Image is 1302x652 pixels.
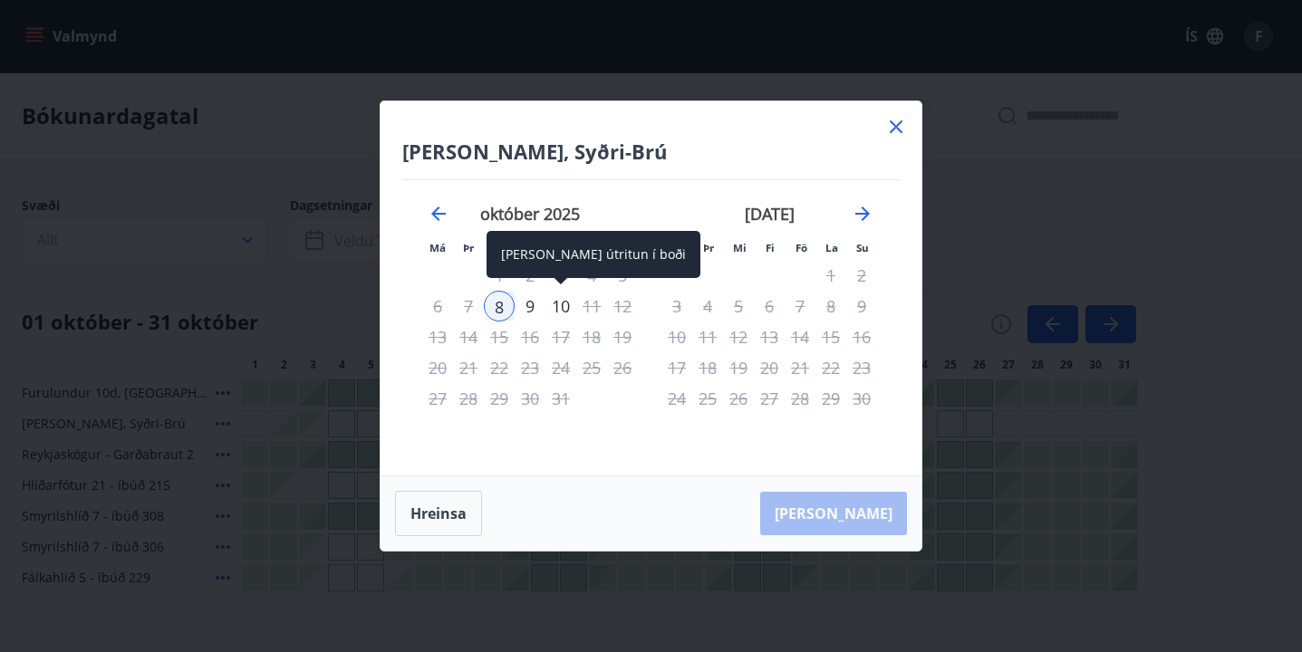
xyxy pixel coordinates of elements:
[692,383,723,414] td: Not available. þriðjudagur, 25. nóvember 2025
[607,321,638,352] td: Not available. sunnudagur, 19. október 2025
[754,383,785,414] td: Not available. fimmtudagur, 27. nóvember 2025
[395,491,482,536] button: Hreinsa
[484,321,515,352] td: Not available. miðvikudagur, 15. október 2025
[723,383,754,414] td: Not available. miðvikudagur, 26. nóvember 2025
[692,291,723,321] td: Not available. þriðjudagur, 4. nóvember 2025
[846,352,877,383] td: Not available. sunnudagur, 23. nóvember 2025
[661,321,692,352] td: Not available. mánudagur, 10. nóvember 2025
[576,321,607,352] td: Not available. laugardagur, 18. október 2025
[484,291,515,321] div: Aðeins innritun í boði
[576,352,607,383] td: Not available. laugardagur, 25. október 2025
[723,352,754,383] td: Not available. miðvikudagur, 19. nóvember 2025
[661,291,692,321] td: Not available. mánudagur, 3. nóvember 2025
[545,352,576,383] td: Not available. föstudagur, 24. október 2025
[484,291,515,321] td: Selected as start date. miðvikudagur, 8. október 2025
[733,241,747,254] small: Mi
[754,321,785,352] td: Not available. fimmtudagur, 13. nóvember 2025
[785,291,815,321] td: Not available. föstudagur, 7. nóvember 2025
[846,291,877,321] td: Not available. sunnudagur, 9. nóvember 2025
[815,383,846,414] td: Not available. laugardagur, 29. nóvember 2025
[825,241,838,254] small: La
[515,321,545,352] td: Not available. fimmtudagur, 16. október 2025
[785,383,815,414] td: Not available. föstudagur, 28. nóvember 2025
[846,260,877,291] td: Not available. sunnudagur, 2. nóvember 2025
[796,241,807,254] small: Fö
[745,203,795,225] strong: [DATE]
[815,260,846,291] td: Not available. laugardagur, 1. nóvember 2025
[422,321,453,352] td: Not available. mánudagur, 13. október 2025
[785,352,815,383] div: Aðeins útritun í boði
[484,352,515,383] td: Not available. miðvikudagur, 22. október 2025
[607,291,638,321] td: Not available. sunnudagur, 12. október 2025
[484,260,515,291] td: Not available. miðvikudagur, 1. október 2025
[515,383,545,414] td: Not available. fimmtudagur, 30. október 2025
[723,321,754,352] td: Not available. miðvikudagur, 12. nóvember 2025
[545,321,576,352] div: Aðeins útritun í boði
[422,291,453,321] td: Not available. mánudagur, 6. október 2025
[453,291,484,321] td: Not available. þriðjudagur, 7. október 2025
[515,291,545,321] td: Choose fimmtudagur, 9. október 2025 as your check-out date. It’s available.
[422,383,453,414] td: Not available. mánudagur, 27. október 2025
[480,203,580,225] strong: október 2025
[785,352,815,383] td: Not available. föstudagur, 21. nóvember 2025
[815,321,846,352] td: Not available. laugardagur, 15. nóvember 2025
[692,352,723,383] td: Not available. þriðjudagur, 18. nóvember 2025
[545,383,576,414] td: Not available. föstudagur, 31. október 2025
[852,203,873,225] div: Move forward to switch to the next month.
[576,291,607,321] td: Not available. laugardagur, 11. október 2025
[754,291,785,321] td: Not available. fimmtudagur, 6. nóvember 2025
[661,352,692,383] td: Not available. mánudagur, 17. nóvember 2025
[484,383,515,414] td: Not available. miðvikudagur, 29. október 2025
[515,352,545,383] div: Aðeins útritun í boði
[515,291,545,321] div: 9
[515,352,545,383] td: Not available. fimmtudagur, 23. október 2025
[428,203,449,225] div: Move backward to switch to the previous month.
[846,383,877,414] td: Not available. sunnudagur, 30. nóvember 2025
[402,180,900,454] div: Calendar
[723,291,754,321] td: Not available. miðvikudagur, 5. nóvember 2025
[754,352,785,383] td: Not available. fimmtudagur, 20. nóvember 2025
[692,321,723,352] td: Not available. þriðjudagur, 11. nóvember 2025
[545,321,576,352] td: Not available. föstudagur, 17. október 2025
[545,291,576,321] td: Choose föstudagur, 10. október 2025 as your check-out date. It’s available.
[463,241,474,254] small: Þr
[846,321,877,352] td: Not available. sunnudagur, 16. nóvember 2025
[453,321,484,352] td: Not available. þriðjudagur, 14. október 2025
[402,138,900,165] h4: [PERSON_NAME], Syðri-Brú
[856,241,869,254] small: Su
[453,383,484,414] td: Not available. þriðjudagur, 28. október 2025
[453,352,484,383] td: Not available. þriðjudagur, 21. október 2025
[661,383,692,414] td: Not available. mánudagur, 24. nóvember 2025
[487,231,700,278] div: [PERSON_NAME] útritun í boði
[766,241,775,254] small: Fi
[815,291,846,321] td: Not available. laugardagur, 8. nóvember 2025
[815,352,846,383] td: Not available. laugardagur, 22. nóvember 2025
[545,291,576,321] div: Aðeins útritun í boði
[429,241,446,254] small: Má
[703,241,714,254] small: Þr
[785,321,815,352] td: Not available. föstudagur, 14. nóvember 2025
[607,352,638,383] td: Not available. sunnudagur, 26. október 2025
[422,352,453,383] td: Not available. mánudagur, 20. október 2025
